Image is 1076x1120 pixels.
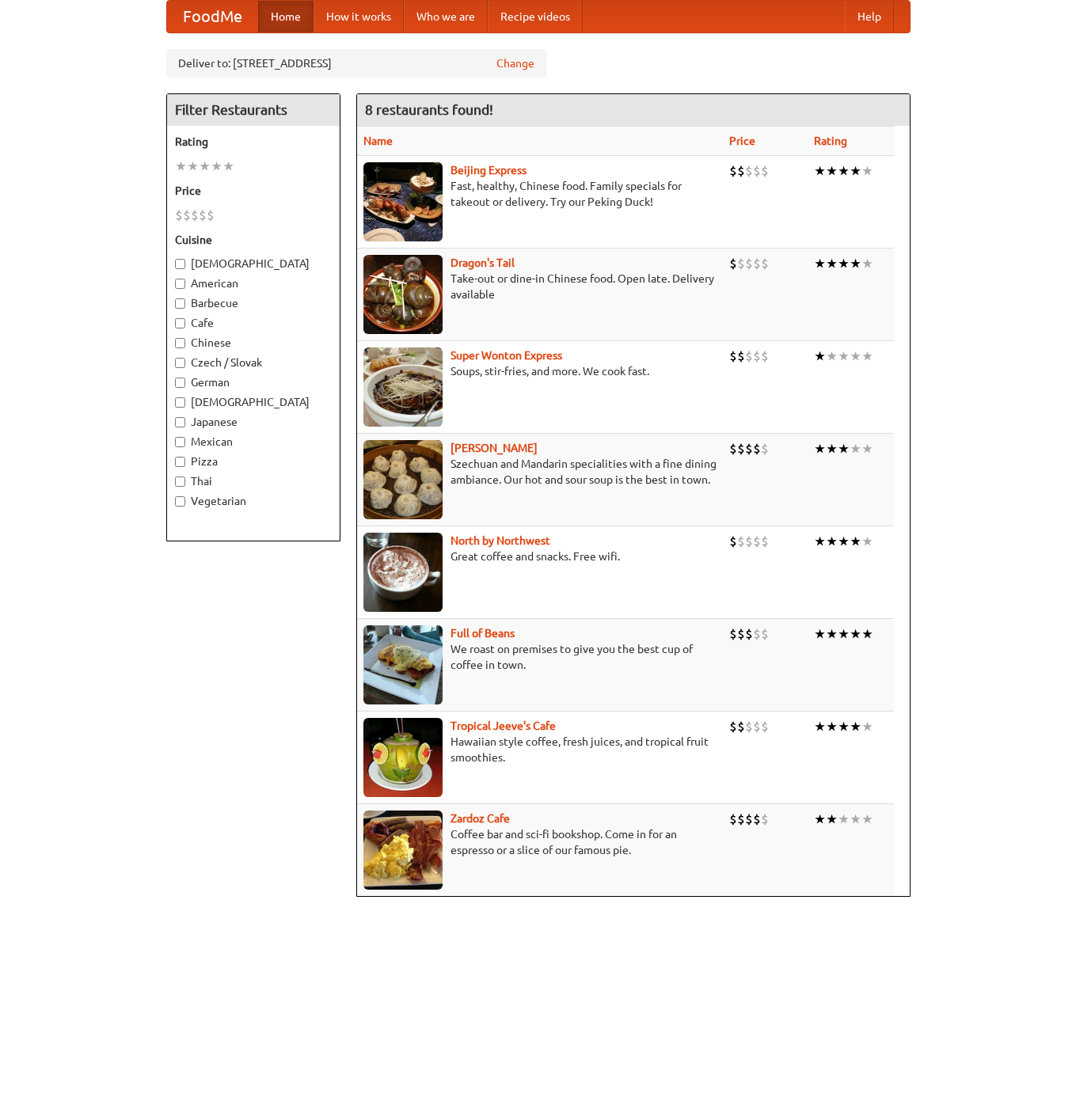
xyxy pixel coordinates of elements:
[745,440,753,457] li: $
[814,162,826,180] li: ★
[745,533,753,550] li: $
[838,255,850,272] li: ★
[175,315,332,331] label: Cafe
[363,347,443,427] img: superwonton.jpg
[175,374,332,390] label: German
[737,811,745,828] li: $
[199,158,211,175] li: ★
[861,347,873,365] li: ★
[845,1,894,32] a: Help
[753,440,761,457] li: $
[826,811,838,828] li: ★
[850,347,861,365] li: ★
[814,440,826,457] li: ★
[451,164,527,177] a: Beijing Express
[861,255,873,272] li: ★
[850,811,861,828] li: ★
[814,533,826,550] li: ★
[175,473,332,489] label: Thai
[753,255,761,272] li: $
[838,440,850,457] li: ★
[211,158,222,175] li: ★
[850,625,861,643] li: ★
[175,338,185,348] input: Chinese
[175,476,185,487] input: Thai
[737,440,745,457] li: $
[363,255,443,334] img: dragon.jpg
[175,232,332,248] h5: Cuisine
[451,349,562,362] a: Super Wonton Express
[175,275,332,291] label: American
[363,271,717,302] p: Take-out or dine-in Chinese food. Open late. Delivery available
[729,440,737,457] li: $
[861,440,873,457] li: ★
[729,162,737,180] li: $
[850,718,861,735] li: ★
[753,625,761,643] li: $
[166,49,546,78] div: Deliver to: [STREET_ADDRESS]
[838,162,850,180] li: ★
[363,363,717,379] p: Soups, stir-fries, and more. We cook fast.
[451,534,550,547] b: North by Northwest
[826,718,838,735] li: ★
[761,718,769,735] li: $
[199,207,207,224] li: $
[814,255,826,272] li: ★
[451,812,510,825] a: Zardoz Cafe
[753,347,761,365] li: $
[175,493,332,509] label: Vegetarian
[761,440,769,457] li: $
[850,440,861,457] li: ★
[826,255,838,272] li: ★
[861,162,873,180] li: ★
[838,625,850,643] li: ★
[850,255,861,272] li: ★
[451,719,556,732] a: Tropical Jeeve's Cafe
[175,183,332,199] h5: Price
[745,625,753,643] li: $
[761,533,769,550] li: $
[363,178,717,210] p: Fast, healthy, Chinese food. Family specials for takeout or delivery. Try our Peking Duck!
[753,533,761,550] li: $
[729,625,737,643] li: $
[488,1,583,32] a: Recipe videos
[826,347,838,365] li: ★
[753,811,761,828] li: $
[175,355,332,370] label: Czech / Slovak
[814,135,847,147] a: Rating
[814,718,826,735] li: ★
[175,457,185,467] input: Pizza
[737,533,745,550] li: $
[363,135,393,147] a: Name
[729,347,737,365] li: $
[175,496,185,507] input: Vegetarian
[838,718,850,735] li: ★
[175,394,332,410] label: [DEMOGRAPHIC_DATA]
[175,259,185,269] input: [DEMOGRAPHIC_DATA]
[167,94,340,126] h4: Filter Restaurants
[451,442,538,454] a: [PERSON_NAME]
[737,625,745,643] li: $
[850,162,861,180] li: ★
[745,718,753,735] li: $
[761,162,769,180] li: $
[167,1,258,32] a: FoodMe
[175,437,185,447] input: Mexican
[363,734,717,765] p: Hawaiian style coffee, fresh juices, and tropical fruit smoothies.
[175,298,185,309] input: Barbecue
[861,718,873,735] li: ★
[745,162,753,180] li: $
[826,533,838,550] li: ★
[175,358,185,368] input: Czech / Slovak
[737,718,745,735] li: $
[363,162,443,241] img: beijing.jpg
[761,811,769,828] li: $
[363,549,717,564] p: Great coffee and snacks. Free wifi.
[175,454,332,469] label: Pizza
[761,347,769,365] li: $
[258,1,314,32] a: Home
[175,134,332,150] h5: Rating
[191,207,199,224] li: $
